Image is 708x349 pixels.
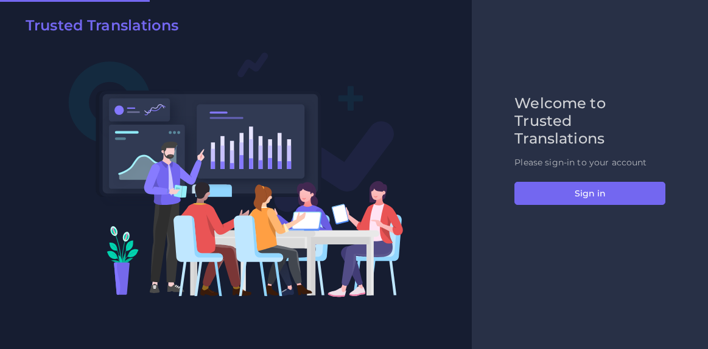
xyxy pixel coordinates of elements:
h2: Trusted Translations [26,17,178,35]
p: Please sign-in to your account [514,156,665,169]
img: Login V2 [68,52,404,297]
button: Sign in [514,182,665,205]
a: Trusted Translations [17,17,178,39]
h2: Welcome to Trusted Translations [514,95,665,147]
